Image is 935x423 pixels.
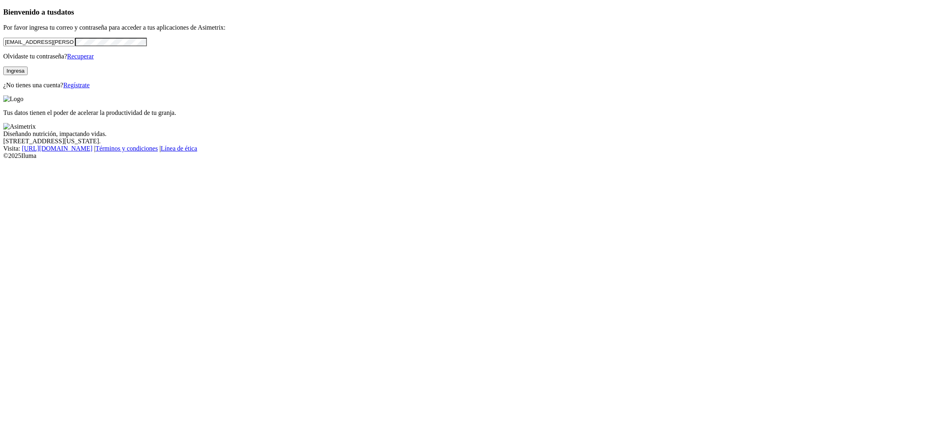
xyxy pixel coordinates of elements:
a: Regístrate [63,82,90,88]
img: Asimetrix [3,123,36,130]
p: ¿No tienes una cuenta? [3,82,932,89]
button: Ingresa [3,67,28,75]
a: Términos y condiciones [95,145,158,152]
a: [URL][DOMAIN_NAME] [22,145,93,152]
div: © 2025 Iluma [3,152,932,160]
p: Por favor ingresa tu correo y contraseña para acceder a tus aplicaciones de Asimetrix: [3,24,932,31]
div: Diseñando nutrición, impactando vidas. [3,130,932,138]
div: Visita : | | [3,145,932,152]
img: Logo [3,95,24,103]
a: Línea de ética [161,145,197,152]
input: Tu correo [3,38,75,46]
h3: Bienvenido a tus [3,8,932,17]
a: Recuperar [67,53,94,60]
div: [STREET_ADDRESS][US_STATE]. [3,138,932,145]
p: Tus datos tienen el poder de acelerar la productividad de tu granja. [3,109,932,117]
p: Olvidaste tu contraseña? [3,53,932,60]
span: datos [57,8,74,16]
